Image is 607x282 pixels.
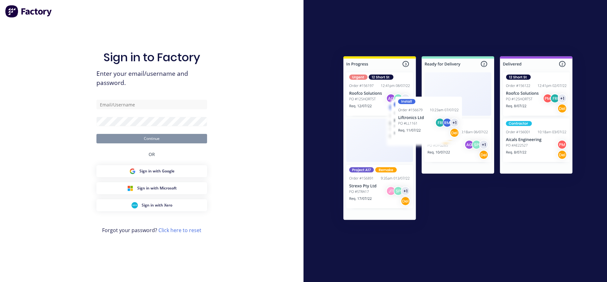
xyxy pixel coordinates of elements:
img: Xero Sign in [132,202,138,208]
span: Sign in with Google [139,168,175,174]
button: Xero Sign inSign in with Xero [96,199,207,211]
img: Microsoft Sign in [127,185,133,191]
a: Click here to reset [158,227,201,234]
img: Google Sign in [129,168,136,174]
span: Forgot your password? [102,226,201,234]
div: OR [149,143,155,165]
span: Sign in with Xero [142,202,172,208]
img: Sign in [329,44,586,235]
button: Google Sign inSign in with Google [96,165,207,177]
h1: Sign in to Factory [103,51,200,64]
span: Sign in with Microsoft [137,185,177,191]
span: Enter your email/username and password. [96,69,207,87]
img: Factory [5,5,52,18]
input: Email/Username [96,100,207,109]
button: Continue [96,134,207,143]
button: Microsoft Sign inSign in with Microsoft [96,182,207,194]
